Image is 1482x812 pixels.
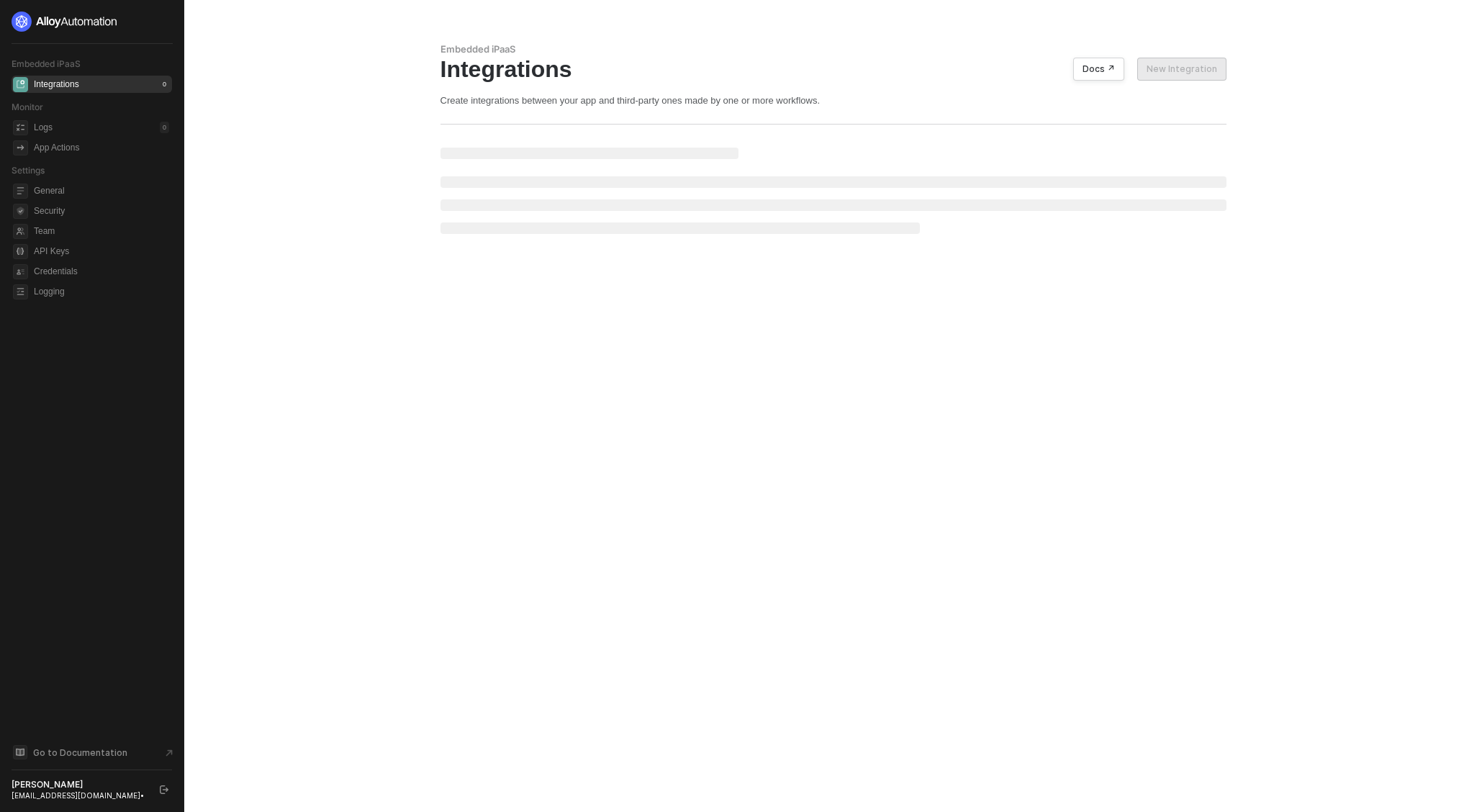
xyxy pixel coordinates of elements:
img: logo [12,12,118,32]
span: integrations [13,77,28,92]
span: api-key [13,244,28,259]
span: Logging [34,283,169,300]
span: icon-logs [13,120,28,135]
span: Credentials [34,263,169,280]
div: [PERSON_NAME] [12,779,147,790]
span: General [34,182,169,199]
div: 0 [160,78,169,90]
span: team [13,224,28,239]
div: Embedded iPaaS [440,43,1226,55]
span: documentation [13,745,27,759]
span: API Keys [34,243,169,260]
div: Integrations [440,55,1226,83]
button: New Integration [1137,58,1226,81]
div: [EMAIL_ADDRESS][DOMAIN_NAME] • [12,790,147,800]
span: Go to Documentation [33,746,127,759]
div: Docs ↗ [1083,63,1115,75]
div: App Actions [34,142,79,154]
div: Integrations [34,78,79,91]
span: logging [13,284,28,299]
span: Settings [12,165,45,176]
div: Create integrations between your app and third-party ones made by one or more workflows. [440,94,1226,107]
span: Monitor [12,101,43,112]
button: Docs ↗ [1073,58,1124,81]
a: logo [12,12,172,32]
span: Embedded iPaaS [12,58,81,69]
span: credentials [13,264,28,279]
span: document-arrow [162,746,176,760]
a: Knowledge Base [12,744,173,761]
div: 0 [160,122,169,133]
div: Logs [34,122,53,134]
span: Team [34,222,169,240]
span: logout [160,785,168,794]
span: icon-app-actions [13,140,28,155]
span: Security [34,202,169,220]
span: security [13,204,28,219]
span: general [13,184,28,199]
